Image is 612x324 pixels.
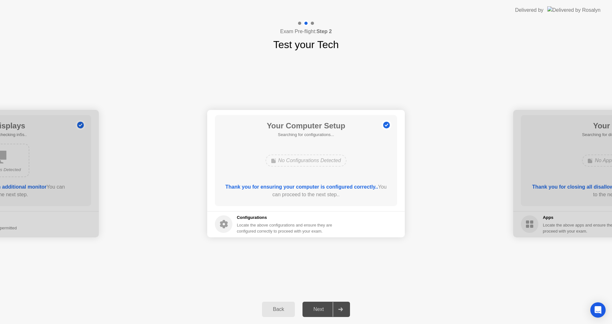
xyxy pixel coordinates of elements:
[266,155,347,167] div: No Configurations Detected
[224,183,388,198] div: You can proceed to the next step..
[304,306,333,312] div: Next
[237,214,333,221] h5: Configurations
[225,184,378,190] b: Thank you for ensuring your computer is configured correctly..
[262,302,295,317] button: Back
[302,302,350,317] button: Next
[264,306,293,312] div: Back
[515,6,543,14] div: Delivered by
[267,120,345,132] h1: Your Computer Setup
[237,222,333,234] div: Locate the above configurations and ensure they are configured correctly to proceed with your exam.
[273,37,339,52] h1: Test your Tech
[280,28,332,35] h4: Exam Pre-flight:
[317,29,332,34] b: Step 2
[267,132,345,138] h5: Searching for configurations...
[590,302,606,318] div: Open Intercom Messenger
[547,6,601,14] img: Delivered by Rosalyn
